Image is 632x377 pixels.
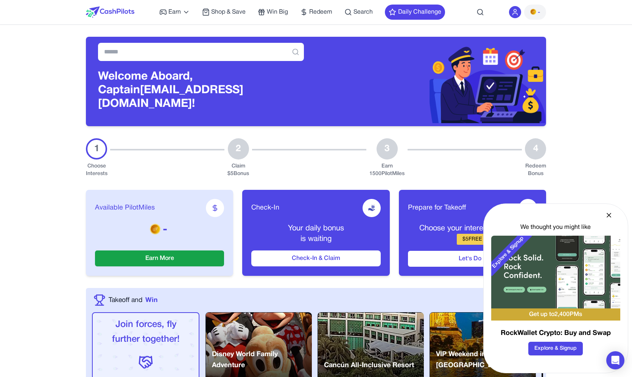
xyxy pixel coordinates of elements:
[86,138,107,160] div: 1
[300,8,332,17] a: Redeem
[212,349,312,371] p: Disney World Family Adventure
[408,223,537,234] p: Choose your interests and earn
[86,163,107,178] div: Choose Interests
[95,223,224,237] p: -
[491,308,620,321] div: Get up to 2,400 PMs
[86,6,134,18] img: CashPilots Logo
[211,8,246,17] span: Shop & Save
[145,295,157,305] span: Win
[353,8,373,17] span: Search
[251,223,380,234] p: Your daily bonus
[98,70,304,111] h3: Welcome Aboard, Captain [EMAIL_ADDRESS][DOMAIN_NAME]!
[109,295,157,305] a: Takeoff andWin
[251,203,279,213] span: Check-In
[525,138,546,160] div: 4
[530,9,536,15] img: PMs
[491,223,620,232] div: We thought you might like
[258,8,288,17] a: Win Big
[606,351,624,369] div: Open Intercom Messenger
[109,295,142,305] span: Takeoff and
[408,203,466,213] span: Prepare for Takeoff
[344,8,373,17] a: Search
[168,8,181,17] span: Earn
[267,8,288,17] span: Win Big
[491,328,620,339] h3: RockWallet Crypto: Buy and Swap
[524,5,546,20] button: PMs-
[316,40,546,123] img: Header decoration
[484,228,532,276] div: Explore & Signup
[324,360,414,371] p: Cancún All-Inclusive Resort
[159,8,190,17] a: Earn
[436,349,536,371] p: VIP Weekend in [GEOGRAPHIC_DATA]
[251,250,380,266] button: Check-In & Claim
[300,236,332,242] span: is waiting
[369,163,405,178] div: Earn 1500 PilotMiles
[491,236,620,308] img: RockWallet Crypto: Buy and Swap
[528,342,583,355] button: Explore & Signup
[150,224,160,234] img: PMs
[457,234,488,245] div: $ 5 FREE
[538,8,540,17] span: -
[368,204,375,212] img: receive-dollar
[377,138,398,160] div: 3
[228,138,249,160] div: 2
[227,163,249,178] div: Claim $ 5 Bonus
[525,163,546,178] div: Redeem Bonus
[202,8,246,17] a: Shop & Save
[95,250,224,266] button: Earn More
[385,5,445,20] button: Daily Challenge
[95,203,155,213] span: Available PilotMiles
[99,318,193,347] p: Join forces, fly further together!
[309,8,332,17] span: Redeem
[408,251,537,267] button: Let's Do It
